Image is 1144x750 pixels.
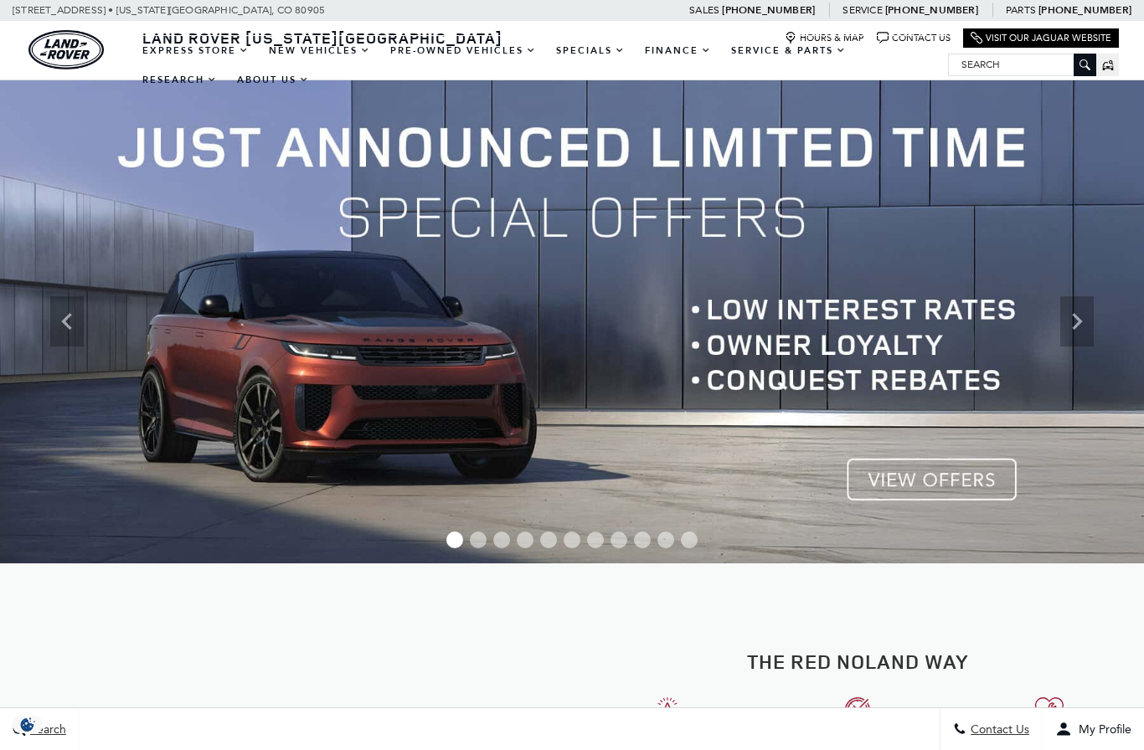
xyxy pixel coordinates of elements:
a: [PHONE_NUMBER] [885,3,978,17]
img: Land Rover [28,30,104,69]
div: Previous [50,296,84,347]
a: About Us [227,65,319,95]
button: Open user profile menu [1043,708,1144,750]
span: Go to slide 3 [493,532,510,548]
span: Go to slide 2 [470,532,487,548]
h2: The Red Noland Way [585,650,1131,672]
span: Parts [1006,4,1036,16]
a: Contact Us [877,32,951,44]
input: Search [949,54,1095,74]
span: Go to slide 4 [517,532,533,548]
span: Land Rover [US_STATE][GEOGRAPHIC_DATA] [142,28,502,48]
a: Research [132,65,227,95]
a: New Vehicles [259,36,380,65]
a: Land Rover [US_STATE][GEOGRAPHIC_DATA] [132,28,513,48]
span: Sales [689,4,719,16]
span: Go to slide 8 [611,532,627,548]
a: [PHONE_NUMBER] [1038,3,1131,17]
span: Go to slide 11 [681,532,698,548]
a: Service & Parts [721,36,856,65]
img: Opt-Out Icon [8,716,47,733]
a: Pre-Owned Vehicles [380,36,546,65]
a: Hours & Map [785,32,864,44]
span: Contact Us [966,722,1029,737]
a: EXPRESS STORE [132,36,259,65]
a: [STREET_ADDRESS] • [US_STATE][GEOGRAPHIC_DATA], CO 80905 [13,4,325,16]
span: Go to slide 9 [634,532,651,548]
nav: Main Navigation [132,36,948,95]
span: My Profile [1072,722,1131,737]
span: Service [843,4,882,16]
a: land-rover [28,30,104,69]
a: [PHONE_NUMBER] [722,3,815,17]
span: Go to slide 10 [657,532,674,548]
section: Click to Open Cookie Consent Modal [8,716,47,733]
a: Finance [635,36,721,65]
div: Next [1060,296,1094,347]
span: Go to slide 5 [540,532,557,548]
span: Go to slide 7 [587,532,604,548]
a: Specials [546,36,635,65]
span: Go to slide 1 [446,532,463,548]
a: Visit Our Jaguar Website [971,32,1111,44]
span: Go to slide 6 [564,532,580,548]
